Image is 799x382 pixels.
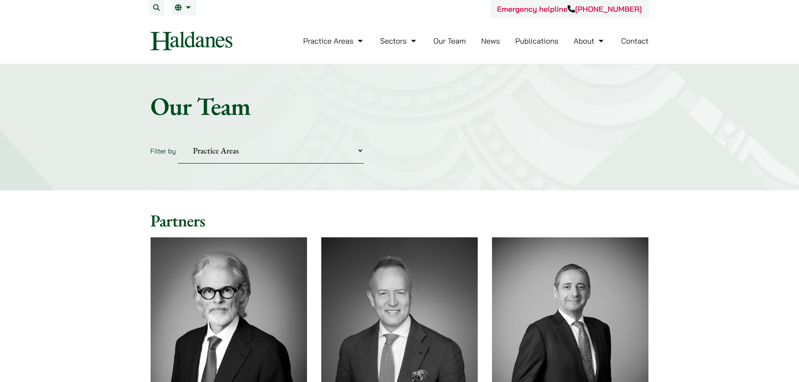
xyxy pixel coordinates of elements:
a: Contact [621,36,649,46]
a: Our Team [433,36,466,46]
a: EN [175,4,193,11]
a: Sectors [380,36,418,46]
img: Logo of Haldanes [151,31,232,50]
a: About [574,36,606,46]
label: Filter by [151,147,176,155]
a: Publications [515,36,559,46]
a: Emergency helpline[PHONE_NUMBER] [497,4,642,14]
h2: Partners [151,210,649,231]
h1: Our Team [151,91,649,121]
a: News [481,36,500,46]
a: Practice Areas [303,36,365,46]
